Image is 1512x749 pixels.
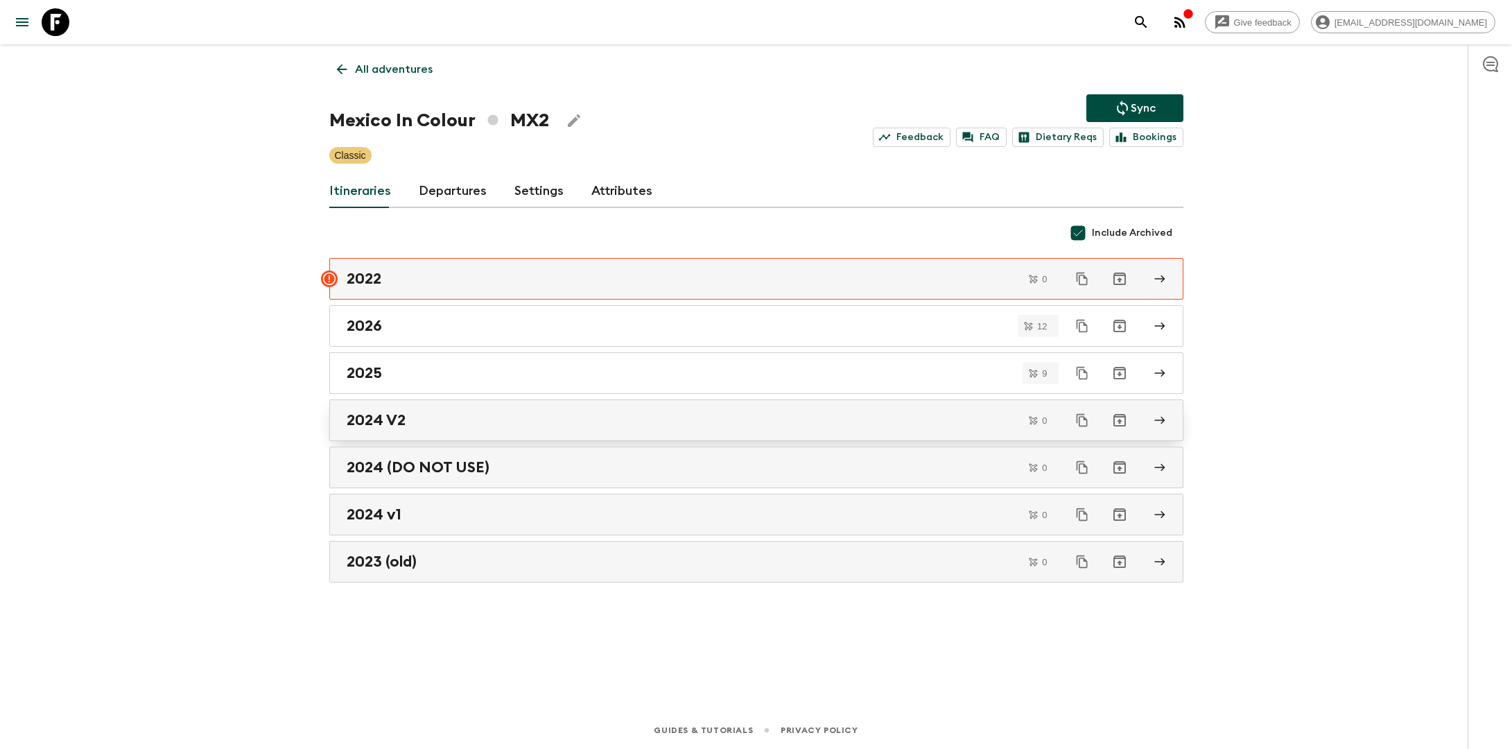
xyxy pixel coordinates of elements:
[1106,265,1133,293] button: Unarchive
[1029,322,1055,331] span: 12
[514,175,564,208] a: Settings
[347,270,381,288] h2: 2022
[1086,94,1183,122] button: Sync adventure departures to the booking engine
[335,148,366,162] p: Classic
[1034,558,1055,567] span: 0
[329,494,1183,535] a: 2024 v1
[1070,361,1095,386] button: Duplicate
[873,128,950,147] a: Feedback
[347,317,382,335] h2: 2026
[1106,359,1133,387] button: Archive
[329,258,1183,300] a: 2022
[347,364,382,382] h2: 2025
[1034,275,1055,284] span: 0
[355,61,433,78] p: All adventures
[956,128,1007,147] a: FAQ
[329,175,391,208] a: Itineraries
[1127,8,1155,36] button: search adventures
[347,411,406,429] h2: 2024 V2
[1034,416,1055,425] span: 0
[1070,266,1095,291] button: Duplicate
[1311,11,1495,33] div: [EMAIL_ADDRESS][DOMAIN_NAME]
[1092,226,1172,240] span: Include Archived
[1070,502,1095,527] button: Duplicate
[781,723,858,738] a: Privacy Policy
[1070,408,1095,433] button: Duplicate
[419,175,487,208] a: Departures
[1070,455,1095,480] button: Duplicate
[329,55,440,83] a: All adventures
[1106,454,1133,481] button: Unarchive
[1034,369,1055,378] span: 9
[1034,463,1055,472] span: 0
[329,447,1183,488] a: 2024 (DO NOT USE)
[1106,501,1133,528] button: Unarchive
[591,175,652,208] a: Attributes
[1131,100,1156,117] p: Sync
[1070,549,1095,574] button: Duplicate
[329,107,549,135] h1: Mexico In Colour MX2
[654,723,753,738] a: Guides & Tutorials
[329,541,1183,583] a: 2023 (old)
[1205,11,1300,33] a: Give feedback
[347,458,489,476] h2: 2024 (DO NOT USE)
[329,399,1183,441] a: 2024 V2
[1327,17,1495,28] span: [EMAIL_ADDRESS][DOMAIN_NAME]
[1109,128,1183,147] a: Bookings
[329,305,1183,347] a: 2026
[329,352,1183,394] a: 2025
[1226,17,1299,28] span: Give feedback
[1070,313,1095,338] button: Duplicate
[347,553,417,571] h2: 2023 (old)
[1106,406,1133,434] button: Unarchive
[8,8,36,36] button: menu
[1106,548,1133,576] button: Unarchive
[560,107,588,135] button: Edit Adventure Title
[1106,312,1133,340] button: Archive
[1012,128,1104,147] a: Dietary Reqs
[1034,510,1055,519] span: 0
[347,506,401,524] h2: 2024 v1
